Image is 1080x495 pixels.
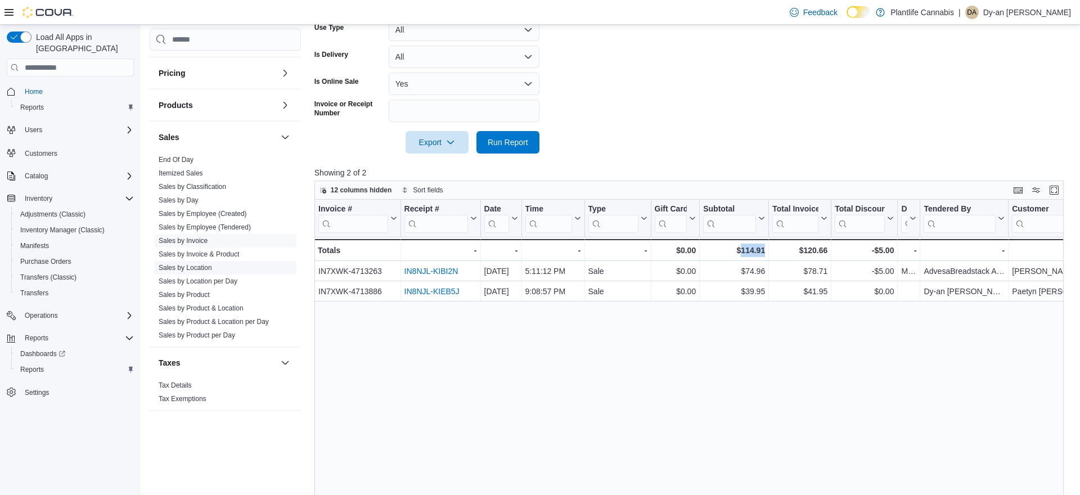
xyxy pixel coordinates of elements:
button: Time [525,204,580,233]
div: $39.95 [703,285,765,298]
div: - [404,244,476,257]
div: $0.00 [654,244,696,257]
span: Sales by Employee (Created) [159,209,247,218]
button: Display options [1029,183,1043,197]
div: IN7XWK-4713886 [318,285,397,298]
div: $114.91 [703,244,765,257]
img: Cova [22,7,73,18]
button: Catalog [20,169,52,183]
button: Export [406,131,469,154]
div: Dy-an [PERSON_NAME] [924,285,1005,298]
a: Sales by Invoice & Product [159,250,239,258]
button: Manifests [11,238,138,254]
button: Keyboard shortcuts [1011,183,1025,197]
span: Itemized Sales [159,169,203,178]
label: Use Type [314,23,344,32]
div: - [525,244,580,257]
span: Feedback [803,7,838,18]
button: Inventory [2,191,138,206]
div: Totals [318,244,397,257]
button: Run Report [476,131,539,154]
div: Receipt # URL [404,204,467,233]
span: Reports [20,331,134,345]
span: Inventory Manager (Classic) [20,226,105,235]
div: Subtotal [703,204,756,233]
label: Is Online Sale [314,77,359,86]
a: Sales by Employee (Tendered) [159,223,251,231]
span: Sales by Product per Day [159,331,235,340]
div: Total Invoiced [772,204,818,215]
button: Sort fields [397,183,447,197]
a: Sales by Location per Day [159,277,237,285]
div: IN7XWK-4713263 [318,264,397,278]
button: Catalog [2,168,138,184]
div: Date [484,204,508,215]
button: Transfers [11,285,138,301]
div: -$5.00 [835,264,894,278]
button: Taxes [159,357,276,368]
a: IN8NJL-KIBI2N [404,267,458,276]
a: Sales by Invoice [159,237,208,245]
h3: Sales [159,132,179,143]
button: Pricing [159,67,276,79]
button: Subtotal [703,204,765,233]
a: Sales by Product per Day [159,331,235,339]
button: All [389,19,539,41]
button: Sales [159,132,276,143]
h3: Pricing [159,67,185,79]
span: Users [25,125,42,134]
span: Home [20,84,134,98]
span: Sales by Location per Day [159,277,237,286]
span: Settings [25,388,49,397]
div: $41.95 [772,285,827,298]
span: Dashboards [20,349,65,358]
div: Manual Line Discount [901,264,916,278]
a: Sales by Product [159,291,210,299]
span: End Of Day [159,155,193,164]
span: Sales by Invoice [159,236,208,245]
a: Tax Details [159,381,192,389]
button: Invoice # [318,204,397,233]
div: Invoice # [318,204,388,233]
div: - [484,244,517,257]
a: Feedback [785,1,842,24]
span: Users [20,123,134,137]
span: Reports [20,103,44,112]
button: Customers [2,145,138,161]
a: Dashboards [11,346,138,362]
button: Enter fullscreen [1047,183,1061,197]
span: Transfers [16,286,134,300]
div: Time [525,204,571,233]
div: $120.66 [772,244,827,257]
button: Purchase Orders [11,254,138,269]
span: Sales by Location [159,263,212,272]
input: Dark Mode [847,6,870,18]
span: Sales by Day [159,196,199,205]
span: 12 columns hidden [331,186,392,195]
div: Invoice # [318,204,388,215]
span: Run Report [488,137,528,148]
span: Inventory Manager (Classic) [16,223,134,237]
span: Settings [20,385,134,399]
div: Tendered By [924,204,996,233]
div: Tendered By [924,204,996,215]
a: IN8NJL-KIEB5J [404,287,459,296]
div: Sales [150,153,301,346]
div: Subtotal [703,204,756,215]
span: Sort fields [413,186,443,195]
span: Operations [20,309,134,322]
div: Date [484,204,508,233]
div: Dy-an Crisostomo [965,6,979,19]
div: [DATE] [484,264,517,278]
div: Discount Reason [901,204,907,215]
a: Purchase Orders [16,255,76,268]
div: -$5.00 [835,244,894,257]
button: Receipt # [404,204,476,233]
button: Transfers (Classic) [11,269,138,285]
button: Total Discount [835,204,894,233]
button: Reports [11,362,138,377]
span: Transfers [20,289,48,298]
p: Plantlife Cannabis [890,6,954,19]
span: Sales by Classification [159,182,226,191]
a: Transfers [16,286,53,300]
